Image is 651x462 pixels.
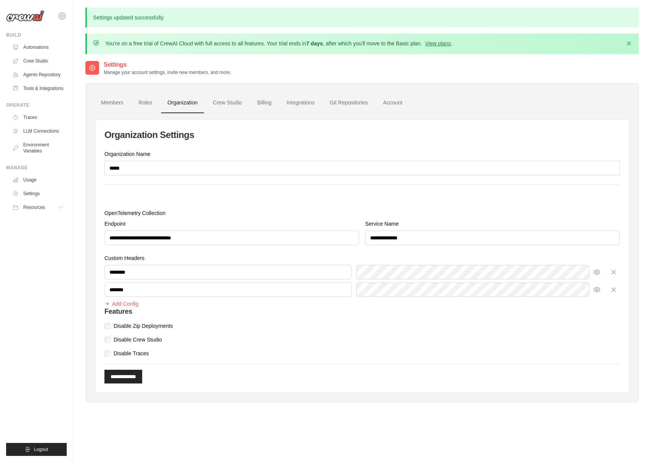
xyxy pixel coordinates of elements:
a: Tools & Integrations [9,82,67,95]
a: Roles [132,93,158,113]
a: Billing [251,93,277,113]
a: Automations [9,41,67,53]
p: Settings updated successfully. [85,8,639,27]
label: Organization Name [104,150,620,158]
span: Logout [34,446,48,452]
div: Build [6,32,67,38]
label: Service Name [365,220,620,228]
div: Operate [6,102,67,108]
a: Traces [9,111,67,124]
a: Account [377,93,409,113]
label: OpenTelemetry Collection [104,209,620,217]
p: Manage your account settings, invite new members, and more. [104,69,231,75]
h2: Organization Settings [104,129,620,141]
a: Agents Repository [9,69,67,81]
a: Environment Variables [9,139,67,157]
img: Logo [6,10,44,22]
label: Endpoint [104,220,359,228]
p: You're on a free trial of CrewAI Cloud with full access to all features. Your trial ends in , aft... [105,40,452,47]
a: Organization [161,93,204,113]
button: Add Config [104,300,138,308]
a: Crew Studio [9,55,67,67]
a: Crew Studio [207,93,248,113]
span: Resources [23,204,45,210]
a: Usage [9,174,67,186]
label: Disable Zip Deployments [114,322,173,330]
label: Disable Traces [114,350,149,357]
label: Disable Crew Studio [114,336,162,343]
h2: Settings [104,60,231,69]
a: View plans [425,40,451,47]
a: Integrations [281,93,321,113]
label: Custom Headers [104,254,620,262]
a: Members [95,93,129,113]
a: Git Repositories [324,93,374,113]
h4: Features [104,308,620,316]
div: Manage [6,165,67,171]
a: Settings [9,188,67,200]
strong: 7 days [306,40,323,47]
a: LLM Connections [9,125,67,137]
button: Logout [6,443,67,456]
button: Resources [9,201,67,213]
